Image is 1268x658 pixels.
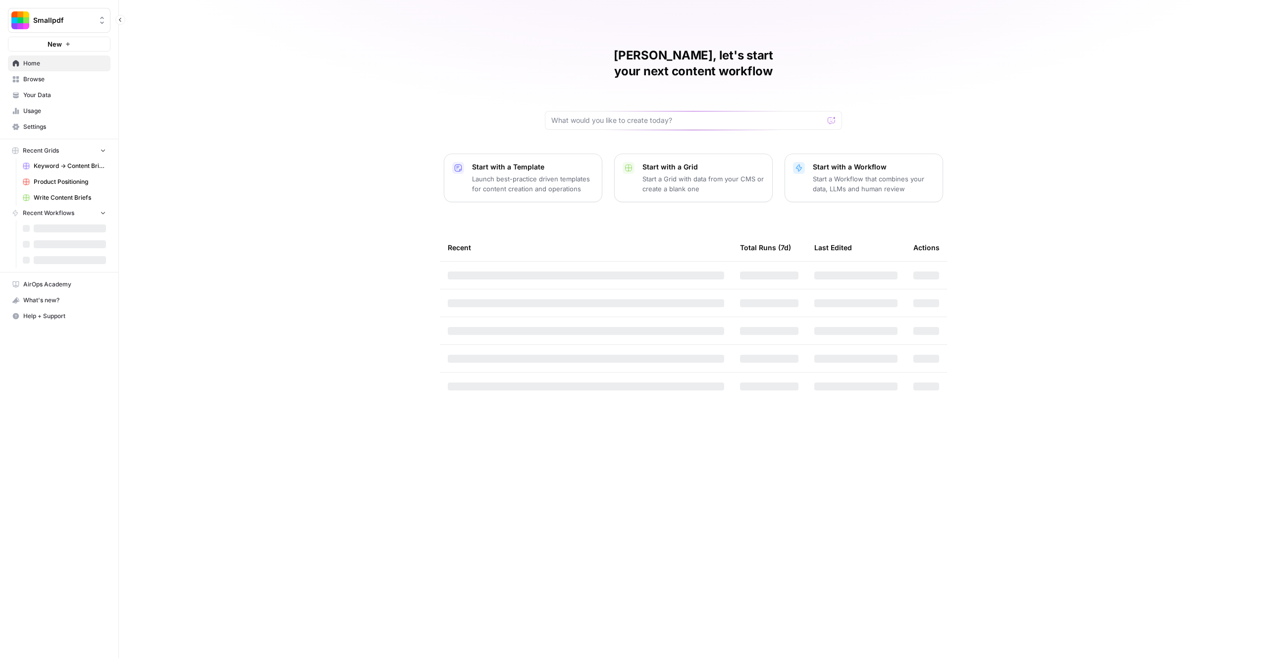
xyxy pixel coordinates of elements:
p: Start with a Template [472,162,594,172]
button: Help + Support [8,308,110,324]
a: Your Data [8,87,110,103]
a: Product Positioning [18,174,110,190]
div: What's new? [8,293,110,308]
button: Start with a TemplateLaunch best-practice driven templates for content creation and operations [444,154,602,202]
span: Recent Workflows [23,209,74,218]
p: Start a Workflow that combines your data, LLMs and human review [813,174,935,194]
a: Home [8,55,110,71]
p: Start a Grid with data from your CMS or create a blank one [642,174,764,194]
h1: [PERSON_NAME], let's start your next content workflow [545,48,842,79]
span: Product Positioning [34,177,106,186]
span: Help + Support [23,312,106,321]
div: Actions [913,234,940,261]
button: New [8,37,110,52]
a: Write Content Briefs [18,190,110,206]
span: Home [23,59,106,68]
img: Smallpdf Logo [11,11,29,29]
span: New [48,39,62,49]
span: Your Data [23,91,106,100]
a: Keyword -> Content Brief -> Article [18,158,110,174]
span: Settings [23,122,106,131]
input: What would you like to create today? [551,115,824,125]
button: What's new? [8,292,110,308]
a: Usage [8,103,110,119]
span: Browse [23,75,106,84]
span: Keyword -> Content Brief -> Article [34,162,106,170]
a: Browse [8,71,110,87]
span: Smallpdf [33,15,93,25]
a: AirOps Academy [8,276,110,292]
div: Last Edited [814,234,852,261]
p: Start with a Workflow [813,162,935,172]
button: Start with a WorkflowStart a Workflow that combines your data, LLMs and human review [785,154,943,202]
span: Recent Grids [23,146,59,155]
div: Recent [448,234,724,261]
span: AirOps Academy [23,280,106,289]
span: Write Content Briefs [34,193,106,202]
div: Total Runs (7d) [740,234,791,261]
button: Recent Grids [8,143,110,158]
a: Settings [8,119,110,135]
p: Launch best-practice driven templates for content creation and operations [472,174,594,194]
button: Recent Workflows [8,206,110,220]
button: Workspace: Smallpdf [8,8,110,33]
button: Start with a GridStart a Grid with data from your CMS or create a blank one [614,154,773,202]
p: Start with a Grid [642,162,764,172]
span: Usage [23,107,106,115]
